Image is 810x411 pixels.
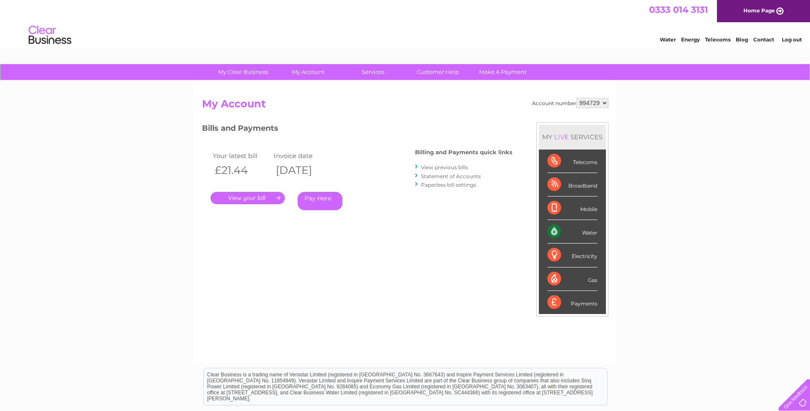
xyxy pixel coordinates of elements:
[273,64,343,80] a: My Account
[211,150,272,161] td: Your latest bill
[547,150,597,173] div: Telecoms
[272,150,333,161] td: Invoice date
[415,149,512,156] h4: Billing and Payments quick links
[421,182,476,188] a: Paperless bill settings
[547,173,597,197] div: Broadband
[539,125,606,149] div: MY SERVICES
[553,133,570,141] div: LIVE
[681,36,700,43] a: Energy
[705,36,731,43] a: Telecoms
[421,164,468,170] a: View previous bills
[421,173,481,179] a: Statement of Accounts
[202,98,608,114] h2: My Account
[660,36,676,43] a: Water
[298,192,342,210] a: Pay Here
[649,4,708,15] a: 0333 014 3131
[272,161,333,179] th: [DATE]
[547,244,597,267] div: Electricity
[338,64,408,80] a: Services
[468,64,538,80] a: Make A Payment
[547,197,597,220] div: Mobile
[736,36,748,43] a: Blog
[211,192,285,204] a: .
[782,36,802,43] a: Log out
[547,220,597,244] div: Water
[208,64,278,80] a: My Clear Business
[532,98,608,108] div: Account number
[547,291,597,314] div: Payments
[28,22,72,48] img: logo.png
[204,5,607,41] div: Clear Business is a trading name of Verastar Limited (registered in [GEOGRAPHIC_DATA] No. 3667643...
[202,122,512,137] h3: Bills and Payments
[547,267,597,291] div: Gas
[403,64,473,80] a: Customer Help
[753,36,774,43] a: Contact
[211,161,272,179] th: £21.44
